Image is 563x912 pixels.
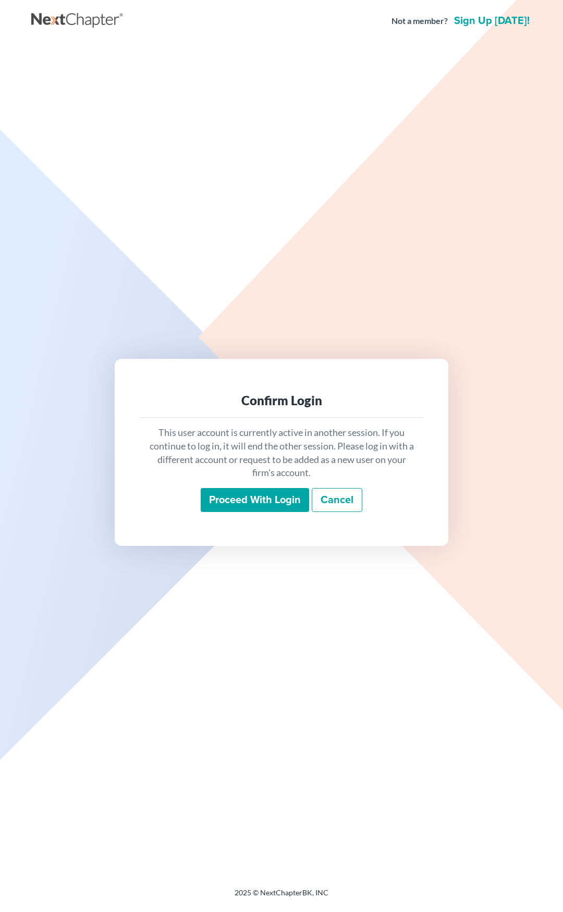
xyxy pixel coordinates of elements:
p: This user account is currently active in another session. If you continue to log in, it will end ... [148,426,415,480]
a: Cancel [312,488,362,512]
div: Confirm Login [148,392,415,409]
input: Proceed with login [201,488,309,512]
strong: Not a member? [391,15,448,27]
a: Sign up [DATE]! [452,16,532,26]
div: 2025 © NextChapterBK, INC [31,888,532,906]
